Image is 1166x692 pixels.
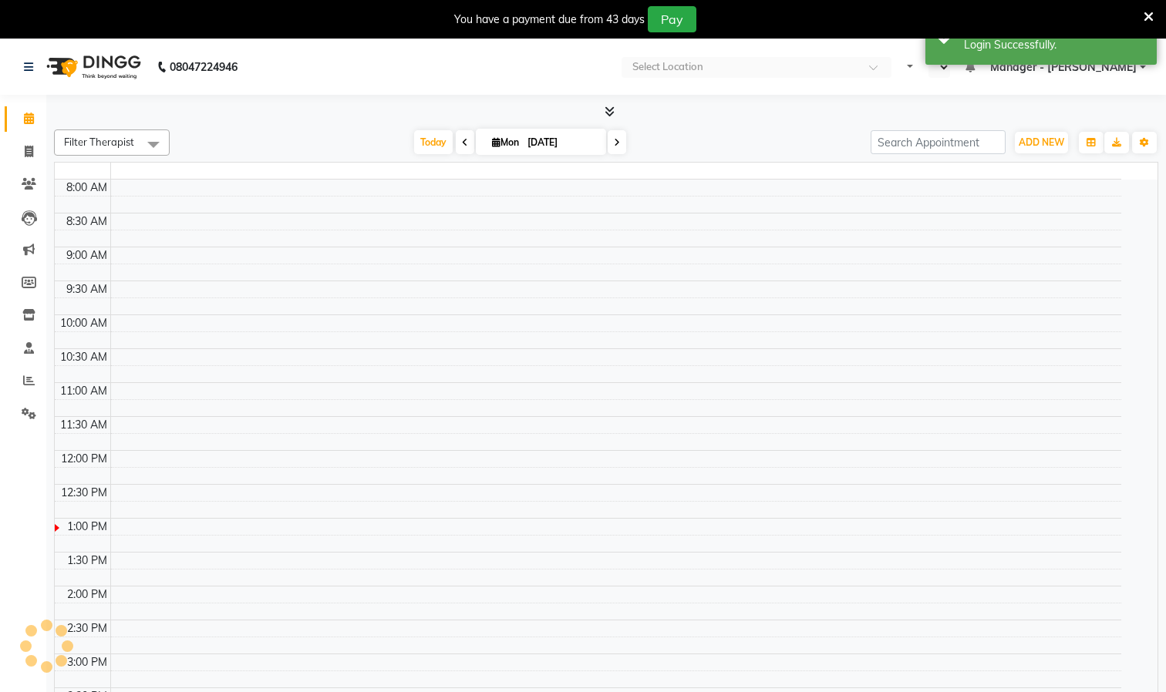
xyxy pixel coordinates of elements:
div: Login Successfully. [964,37,1145,53]
span: ADD NEW [1019,136,1064,148]
div: 8:00 AM [63,180,110,196]
button: Pay [648,6,696,32]
div: 1:00 PM [64,519,110,535]
span: Today [414,130,453,154]
div: 10:00 AM [57,315,110,331]
div: 11:00 AM [57,383,110,399]
div: 2:30 PM [64,620,110,637]
img: logo [39,45,145,89]
div: 11:30 AM [57,417,110,433]
div: 12:00 PM [58,451,110,467]
div: 9:00 AM [63,247,110,264]
span: Mon [488,136,523,148]
div: 2:00 PM [64,586,110,603]
div: 8:30 AM [63,213,110,230]
div: Select Location [632,59,703,75]
button: ADD NEW [1015,132,1068,153]
div: 10:30 AM [57,349,110,365]
div: 9:30 AM [63,281,110,297]
span: Manager - [PERSON_NAME] [990,59,1137,76]
div: 3:00 PM [64,654,110,670]
input: 2025-09-01 [523,131,600,154]
b: 08047224946 [170,45,238,89]
span: Filter Therapist [64,136,134,148]
div: 12:30 PM [58,485,110,501]
div: You have a payment due from 43 days [454,12,645,28]
div: 1:30 PM [64,553,110,569]
input: Search Appointment [871,130,1006,154]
